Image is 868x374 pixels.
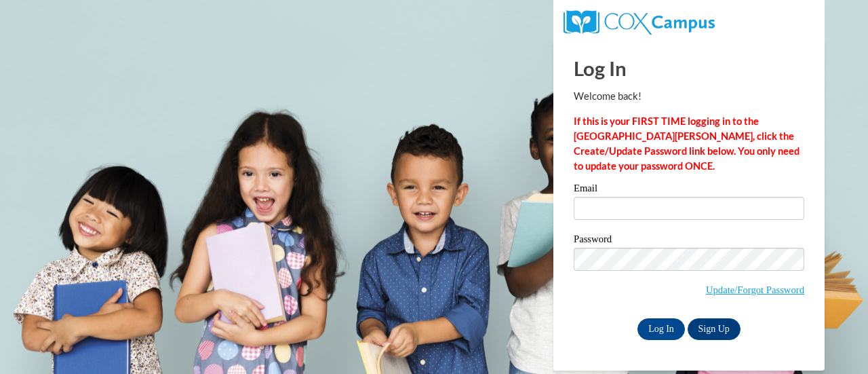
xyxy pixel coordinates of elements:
input: Log In [637,318,685,340]
img: COX Campus [564,10,715,35]
p: Welcome back! [574,89,804,104]
label: Password [574,234,804,248]
label: Email [574,183,804,197]
strong: If this is your FIRST TIME logging in to the [GEOGRAPHIC_DATA][PERSON_NAME], click the Create/Upd... [574,115,800,172]
a: Update/Forgot Password [706,284,804,295]
a: Sign Up [688,318,741,340]
a: COX Campus [564,16,715,27]
h1: Log In [574,54,804,82]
